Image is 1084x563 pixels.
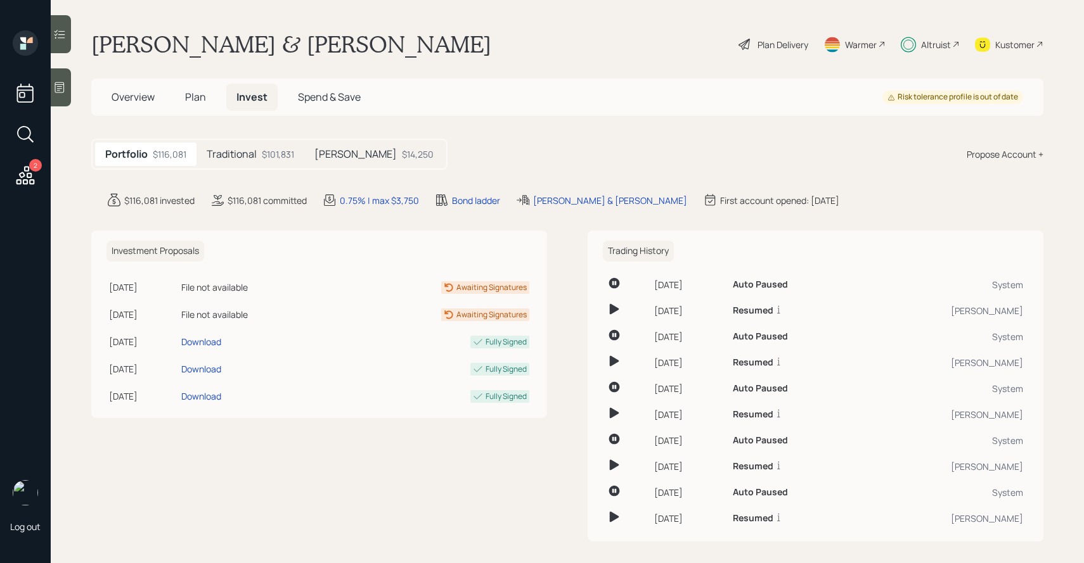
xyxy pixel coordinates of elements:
div: $101,831 [262,148,294,161]
div: [PERSON_NAME] [866,512,1023,525]
div: Bond ladder [452,194,500,207]
h6: Investment Proposals [106,241,204,262]
h6: Resumed [733,513,773,524]
div: Fully Signed [486,391,527,402]
div: [PERSON_NAME] [866,460,1023,473]
h6: Resumed [733,305,773,316]
div: [DATE] [654,460,723,473]
div: Fully Signed [486,364,527,375]
div: Kustomer [995,38,1035,51]
div: Altruist [921,38,951,51]
div: [DATE] [654,512,723,525]
div: 0.75% | max $3,750 [340,194,419,207]
span: Spend & Save [298,90,361,104]
div: $116,081 [153,148,186,161]
h6: Auto Paused [733,383,788,394]
span: Overview [112,90,155,104]
h6: Resumed [733,461,773,472]
div: [DATE] [654,382,723,395]
div: [DATE] [654,356,723,369]
div: [DATE] [109,362,176,376]
div: [DATE] [654,408,723,421]
div: $14,250 [402,148,434,161]
div: Download [181,389,221,403]
div: $116,081 committed [228,194,307,207]
h5: Portfolio [105,148,148,160]
div: [PERSON_NAME] & [PERSON_NAME] [533,194,687,207]
div: System [866,434,1023,447]
img: sami-boghos-headshot.png [13,480,38,505]
div: Download [181,362,221,376]
div: Log out [10,521,41,533]
div: [DATE] [109,308,176,321]
span: Plan [185,90,206,104]
div: File not available [181,281,330,294]
div: Awaiting Signatures [456,309,527,320]
h6: Auto Paused [733,279,788,290]
div: System [866,330,1023,343]
div: [DATE] [654,330,723,343]
div: Download [181,335,221,348]
div: Plan Delivery [758,38,808,51]
div: Warmer [845,38,877,51]
div: [PERSON_NAME] [866,408,1023,421]
div: [DATE] [109,389,176,403]
div: Risk tolerance profile is out of date [887,92,1018,103]
h6: Trading History [603,241,674,262]
div: Awaiting Signatures [456,282,527,293]
h6: Resumed [733,357,773,368]
div: Propose Account + [967,148,1043,161]
h5: Traditional [207,148,257,160]
div: System [866,486,1023,499]
h6: Auto Paused [733,487,788,498]
div: [PERSON_NAME] [866,304,1023,317]
div: [DATE] [654,278,723,291]
div: [DATE] [654,434,723,447]
h6: Auto Paused [733,435,788,446]
h6: Auto Paused [733,331,788,342]
h6: Resumed [733,409,773,420]
span: Invest [236,90,268,104]
div: First account opened: [DATE] [720,194,839,207]
div: System [866,278,1023,291]
h1: [PERSON_NAME] & [PERSON_NAME] [91,30,491,58]
div: $116,081 invested [124,194,195,207]
h5: [PERSON_NAME] [314,148,397,160]
div: [DATE] [109,335,176,348]
div: [DATE] [654,486,723,499]
div: File not available [181,308,330,321]
div: [DATE] [109,281,176,294]
div: Fully Signed [486,336,527,348]
div: [DATE] [654,304,723,317]
div: 2 [29,159,42,172]
div: System [866,382,1023,395]
div: [PERSON_NAME] [866,356,1023,369]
